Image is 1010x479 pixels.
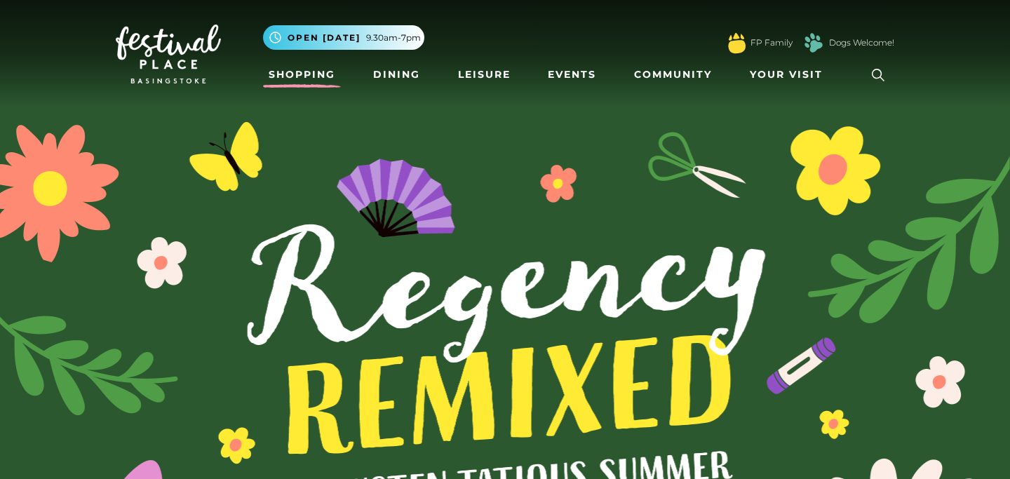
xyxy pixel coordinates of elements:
a: Dogs Welcome! [829,36,894,49]
a: Shopping [263,62,341,88]
span: Open [DATE] [288,32,361,44]
a: Your Visit [744,62,835,88]
img: Festival Place Logo [116,25,221,83]
a: Community [628,62,718,88]
a: Leisure [452,62,516,88]
a: Events [542,62,602,88]
a: FP Family [750,36,793,49]
a: Dining [368,62,426,88]
span: Your Visit [750,67,823,82]
button: Open [DATE] 9.30am-7pm [263,25,424,50]
span: 9.30am-7pm [366,32,421,44]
